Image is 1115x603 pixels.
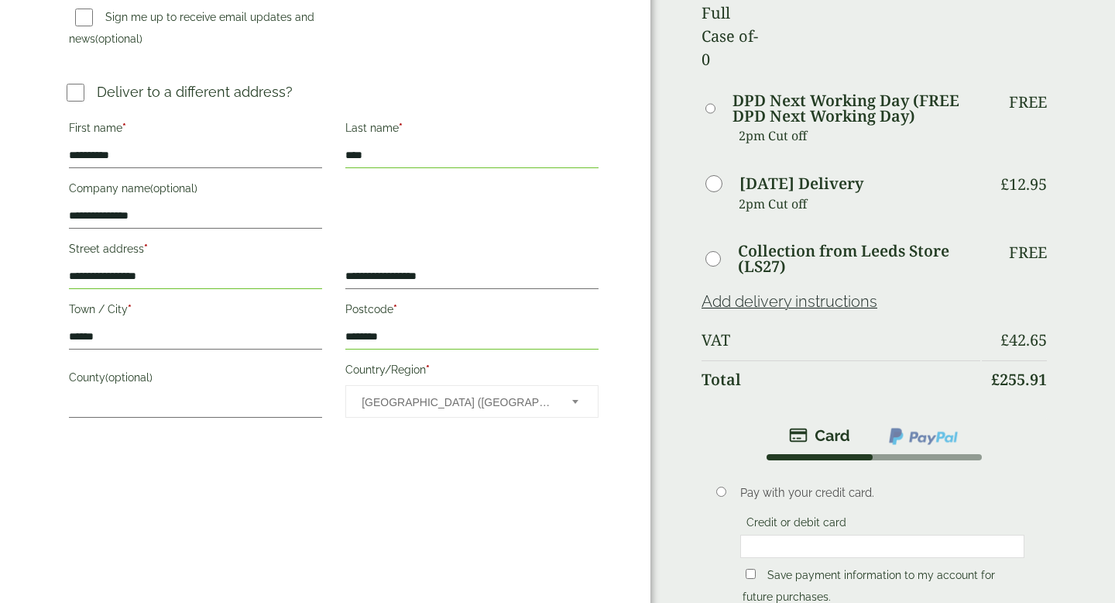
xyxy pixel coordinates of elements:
label: Town / City [69,298,322,325]
abbr: required [144,243,148,255]
span: (optional) [95,33,142,45]
abbr: required [426,364,430,376]
label: Collection from Leeds Store (LS27) [738,243,980,274]
span: £ [1000,174,1009,195]
label: County [69,367,322,393]
label: Last name [345,117,599,143]
abbr: required [128,303,132,315]
span: £ [991,369,1000,390]
span: United Kingdom (UK) [362,386,551,419]
span: (optional) [105,371,153,384]
p: Deliver to a different address? [97,81,293,102]
span: Country/Region [345,385,599,418]
p: Free [1009,93,1047,112]
bdi: 42.65 [1000,329,1047,350]
span: (optional) [150,182,197,195]
abbr: required [393,303,397,315]
abbr: required [122,122,126,134]
label: Company name [69,177,322,204]
img: ppcp-gateway.png [887,426,959,446]
p: 2pm Cut off [739,192,980,215]
label: Postcode [345,298,599,325]
th: Total [702,360,980,398]
abbr: required [399,122,403,134]
p: Pay with your credit card. [740,484,1024,501]
p: 2pm Cut off [739,124,980,147]
label: Credit or debit card [740,516,853,533]
input: Sign me up to receive email updates and news(optional) [75,9,93,26]
label: Sign me up to receive email updates and news [69,11,314,50]
label: Country/Region [345,359,599,385]
bdi: 12.95 [1000,174,1047,195]
span: £ [1000,329,1009,350]
iframe: Secure card payment input frame [745,539,1020,553]
label: Street address [69,238,322,264]
img: stripe.png [789,426,850,445]
a: Add delivery instructions [702,292,877,311]
p: Free [1009,243,1047,262]
label: [DATE] Delivery [739,176,863,191]
label: DPD Next Working Day (FREE DPD Next Working Day) [732,93,980,124]
th: VAT [702,322,980,359]
bdi: 255.91 [991,369,1047,390]
label: First name [69,117,322,143]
